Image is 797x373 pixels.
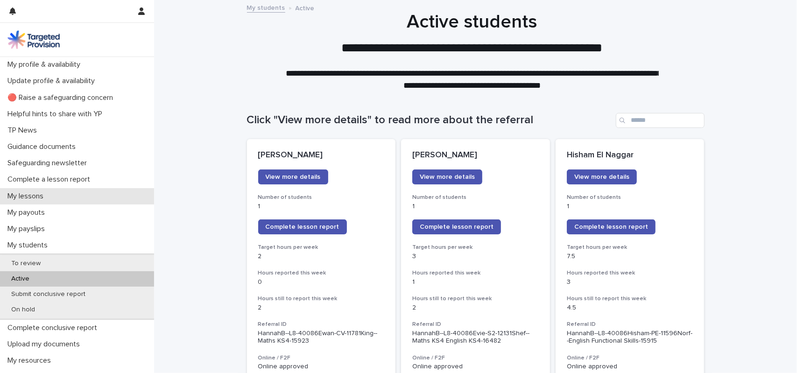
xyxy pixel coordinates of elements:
[412,169,482,184] a: View more details
[258,169,328,184] a: View more details
[574,174,629,180] span: View more details
[243,11,701,33] h1: Active students
[258,363,385,371] p: Online approved
[4,142,83,151] p: Guidance documents
[4,126,44,135] p: TP News
[258,295,385,303] h3: Hours still to report this week
[567,363,693,371] p: Online approved
[296,2,315,13] p: Active
[4,260,48,267] p: To review
[4,290,93,298] p: Submit conclusive report
[258,244,385,251] h3: Target hours per week
[4,275,37,283] p: Active
[412,304,539,312] p: 2
[4,225,52,233] p: My payslips
[567,304,693,312] p: 4.5
[4,175,98,184] p: Complete a lesson report
[420,174,475,180] span: View more details
[412,321,539,328] h3: Referral ID
[567,244,693,251] h3: Target hours per week
[4,356,58,365] p: My resources
[412,363,539,371] p: Online approved
[412,203,539,211] p: 1
[412,354,539,362] h3: Online / F2F
[4,324,105,332] p: Complete conclusive report
[412,278,539,286] p: 1
[258,321,385,328] h3: Referral ID
[616,113,705,128] input: Search
[4,192,51,201] p: My lessons
[412,150,539,161] p: [PERSON_NAME]
[412,269,539,277] h3: Hours reported this week
[567,330,693,345] p: HannahB--L8-40086Hisham-PE-11596Norf--English Functional Skills-15915
[412,253,539,260] p: 3
[412,244,539,251] h3: Target hours per week
[412,295,539,303] h3: Hours still to report this week
[567,253,693,260] p: 7.5
[258,150,385,161] p: [PERSON_NAME]
[4,159,94,168] p: Safeguarding newsletter
[567,219,656,234] a: Complete lesson report
[258,253,385,260] p: 2
[4,241,55,250] p: My students
[247,113,612,127] h1: Click "View more details" to read more about the referral
[574,224,648,230] span: Complete lesson report
[258,203,385,211] p: 1
[567,269,693,277] h3: Hours reported this week
[4,306,42,314] p: On hold
[258,219,347,234] a: Complete lesson report
[4,110,110,119] p: Helpful hints to share with YP
[258,330,385,345] p: HannahB--L8-40086Ewan-CV-11781King--Maths KS4-15923
[567,295,693,303] h3: Hours still to report this week
[567,354,693,362] h3: Online / F2F
[412,330,539,345] p: HannahB--L8-40086Evie-S2-12131Shef--Maths KS4 English KS4-16482
[567,321,693,328] h3: Referral ID
[4,60,88,69] p: My profile & availability
[567,150,693,161] p: Hisham El Naggar
[412,219,501,234] a: Complete lesson report
[420,224,494,230] span: Complete lesson report
[258,278,385,286] p: 0
[258,269,385,277] h3: Hours reported this week
[567,203,693,211] p: 1
[258,304,385,312] p: 2
[258,354,385,362] h3: Online / F2F
[4,340,87,349] p: Upload my documents
[567,278,693,286] p: 3
[247,2,285,13] a: My students
[266,174,321,180] span: View more details
[4,208,52,217] p: My payouts
[4,93,120,102] p: 🔴 Raise a safeguarding concern
[266,224,339,230] span: Complete lesson report
[567,194,693,201] h3: Number of students
[7,30,60,49] img: M5nRWzHhSzIhMunXDL62
[4,77,102,85] p: Update profile & availability
[258,194,385,201] h3: Number of students
[412,194,539,201] h3: Number of students
[567,169,637,184] a: View more details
